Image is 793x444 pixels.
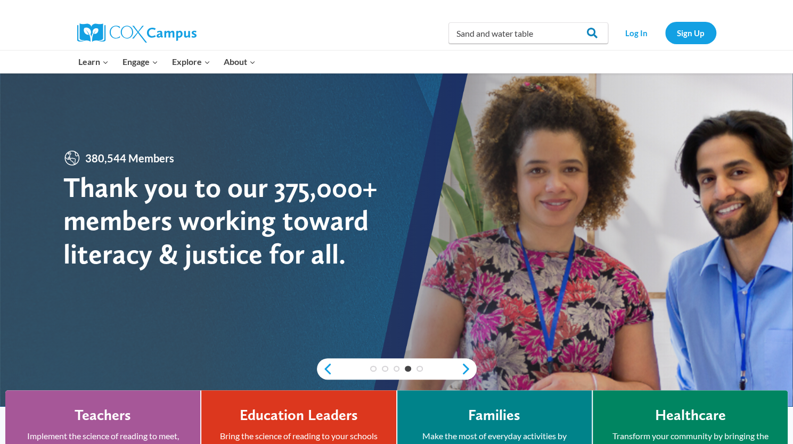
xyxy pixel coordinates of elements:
button: Child menu of Engage [116,51,165,73]
a: 3 [394,366,400,372]
a: 2 [382,366,388,372]
div: Thank you to our 375,000+ members working toward literacy & justice for all. [63,171,396,270]
a: Sign Up [665,22,716,44]
a: 5 [416,366,423,372]
img: Cox Campus [77,23,197,43]
a: 1 [370,366,377,372]
h4: Families [468,406,520,424]
button: Child menu of Learn [72,51,116,73]
h4: Healthcare [655,406,725,424]
button: Child menu of Explore [165,51,217,73]
button: Child menu of About [217,51,263,73]
input: Search Cox Campus [448,22,608,44]
nav: Secondary Navigation [614,22,716,44]
nav: Primary Navigation [72,51,263,73]
a: 4 [405,366,411,372]
div: content slider buttons [317,358,477,380]
a: next [461,363,477,375]
h4: Teachers [75,406,131,424]
a: Log In [614,22,660,44]
span: 380,544 Members [81,150,178,167]
a: previous [317,363,333,375]
h4: Education Leaders [240,406,358,424]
